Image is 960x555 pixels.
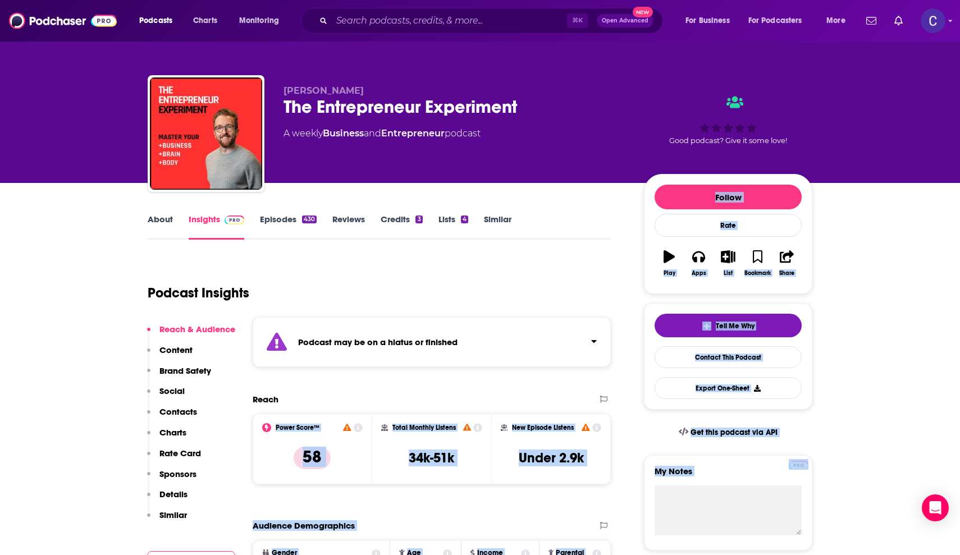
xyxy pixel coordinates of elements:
span: ⌘ K [567,13,588,28]
div: Play [664,270,675,277]
button: Export One-Sheet [655,377,802,399]
button: Social [147,386,185,406]
button: Play [655,243,684,283]
p: Social [159,386,185,396]
button: open menu [741,12,819,30]
span: For Podcasters [748,13,802,29]
button: open menu [231,12,294,30]
p: Rate Card [159,448,201,458]
a: Similar [484,214,511,240]
a: Episodes430 [260,214,317,240]
h2: Audience Demographics [253,520,355,531]
a: Contact This Podcast [655,346,802,368]
h2: New Episode Listens [512,424,574,432]
div: Rate [655,214,802,237]
span: Logged in as publicityxxtina [921,8,945,33]
a: Charts [186,12,224,30]
img: Podchaser Pro [789,461,808,470]
h3: 34k-51k [409,449,454,466]
p: 58 [294,447,331,469]
img: tell me why sparkle [702,322,711,331]
button: tell me why sparkleTell Me Why [655,314,802,337]
button: Bookmark [743,243,772,283]
img: User Profile [921,8,945,33]
a: Pro website [789,459,808,470]
button: Content [147,345,193,365]
a: Entrepreneur [381,128,445,139]
span: and [364,128,381,139]
a: Show notifications dropdown [862,11,881,30]
button: Reach & Audience [147,324,235,345]
button: Details [147,489,188,510]
label: My Notes [655,466,802,485]
div: Search podcasts, credits, & more... [312,8,674,34]
div: Bookmark [744,270,771,277]
input: Search podcasts, credits, & more... [332,12,567,30]
p: Reach & Audience [159,324,235,334]
span: Monitoring [239,13,279,29]
button: Share [772,243,802,283]
a: Show notifications dropdown [890,11,907,30]
button: List [714,243,743,283]
a: Lists4 [438,214,468,240]
a: Reviews [332,214,365,240]
button: open menu [131,12,187,30]
p: Brand Safety [159,365,211,376]
div: Good podcast? Give it some love! [644,85,812,155]
div: 3 [415,215,422,223]
span: New [633,7,653,17]
p: Similar [159,510,187,520]
div: A weekly podcast [284,127,481,140]
button: Similar [147,510,187,530]
strong: Podcast may be on a hiatus or finished [298,337,458,347]
a: Credits3 [381,214,422,240]
span: Open Advanced [602,18,648,24]
button: Rate Card [147,448,201,469]
h2: Power Score™ [276,424,319,432]
div: 430 [302,215,317,223]
img: Podchaser - Follow, Share and Rate Podcasts [9,10,117,31]
span: More [826,13,845,29]
img: Podchaser Pro [225,215,244,224]
a: Get this podcast via API [670,419,787,446]
span: Podcasts [139,13,172,29]
section: Click to expand status details [253,317,611,367]
h1: Podcast Insights [148,285,249,301]
a: Business [323,128,364,139]
button: Charts [147,427,186,448]
div: Apps [692,270,706,277]
div: 4 [461,215,468,223]
button: Show profile menu [921,8,945,33]
a: About [148,214,173,240]
button: Sponsors [147,469,196,489]
h3: Under 2.9k [519,449,584,466]
span: For Business [685,13,730,29]
button: Follow [655,185,802,209]
button: Contacts [147,406,197,427]
button: open menu [678,12,744,30]
p: Charts [159,427,186,438]
p: Contacts [159,406,197,417]
span: Good podcast? Give it some love! [669,136,787,145]
p: Content [159,345,193,355]
p: Details [159,489,188,499]
button: open menu [819,12,860,30]
div: Share [779,270,794,277]
div: Open Intercom Messenger [922,494,949,521]
button: Brand Safety [147,365,211,386]
span: Tell Me Why [716,322,755,331]
button: Open AdvancedNew [597,14,653,27]
div: List [724,270,733,277]
h2: Reach [253,394,278,405]
a: InsightsPodchaser Pro [189,214,244,240]
span: [PERSON_NAME] [284,85,364,96]
span: Get this podcast via API [691,428,778,437]
img: The Entrepreneur Experiment [150,77,262,190]
h2: Total Monthly Listens [392,424,456,432]
span: Charts [193,13,217,29]
button: Apps [684,243,713,283]
p: Sponsors [159,469,196,479]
